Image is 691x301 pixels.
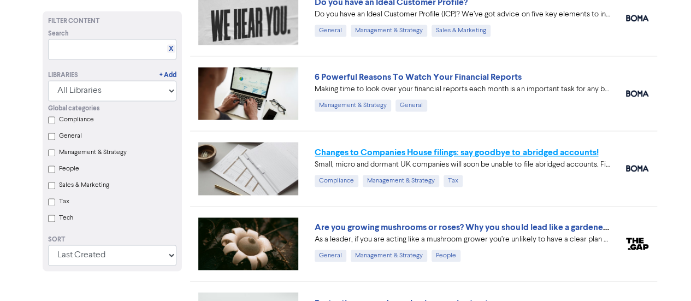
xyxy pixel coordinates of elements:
div: Compliance [315,175,358,187]
div: Tax [444,175,463,187]
label: People [59,164,79,174]
div: People [432,250,460,262]
div: Filter Content [48,16,176,26]
label: Tech [59,213,73,223]
div: Do you have an Ideal Customer Profile (ICP)? We’ve got advice on five key elements to include in ... [315,9,610,20]
div: Libraries [48,70,78,80]
div: Management & Strategy [351,25,427,37]
a: Are you growing mushrooms or roses? Why you should lead like a gardener, not a grower [315,222,659,233]
a: Changes to Companies House filings: say goodbye to abridged accounts! [315,147,598,158]
label: Tax [59,197,69,206]
div: General [315,25,346,37]
label: Compliance [59,115,94,125]
span: Search [48,29,69,39]
div: Making time to look over your financial reports each month is an important task for any business ... [315,84,610,95]
iframe: Chat Widget [554,183,691,301]
img: boma [626,165,648,172]
div: Small, micro and dormant UK companies will soon be unable to file abridged accounts. Find out wha... [315,159,610,170]
div: General [395,99,427,111]
div: As a leader, if you are acting like a mushroom grower you’re unlikely to have a clear plan yourse... [315,234,610,245]
img: boma_accounting [626,90,648,97]
div: Global categories [48,104,176,114]
div: General [315,250,346,262]
div: Management & Strategy [363,175,439,187]
label: General [59,131,82,141]
div: Sales & Marketing [432,25,491,37]
img: boma [626,15,648,21]
div: Sort [48,235,176,245]
label: Management & Strategy [59,147,127,157]
label: Sales & Marketing [59,180,109,190]
div: Management & Strategy [351,250,427,262]
a: + Add [160,70,176,80]
a: X [169,45,173,53]
div: Management & Strategy [315,99,391,111]
a: 6 Powerful Reasons To Watch Your Financial Reports [315,72,522,82]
